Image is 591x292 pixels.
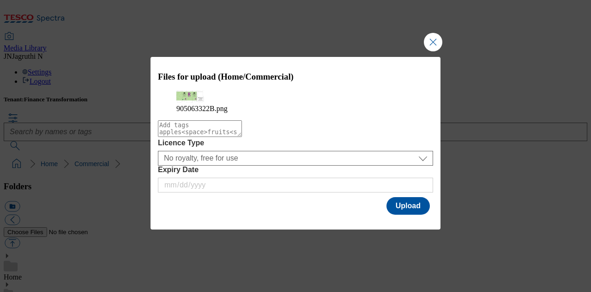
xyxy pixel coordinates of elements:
button: Upload [386,197,430,215]
label: Licence Type [158,139,433,147]
button: Close Modal [424,33,442,51]
img: preview [176,90,204,103]
h3: Files for upload (Home/Commercial) [158,72,433,82]
label: Expiry Date [158,166,433,174]
figcaption: 905063322B.png [176,105,415,113]
div: Modal [151,57,440,230]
